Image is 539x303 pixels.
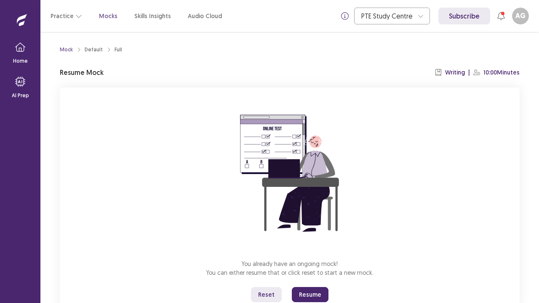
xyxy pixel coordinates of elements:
[134,12,171,21] a: Skills Insights
[99,12,117,21] a: Mocks
[292,287,328,302] button: Resume
[445,68,465,77] p: Writing
[483,68,520,77] p: 10:00 Minutes
[512,8,529,24] button: AG
[206,259,374,277] p: You already have an ongoing mock! You can either resume that or click reset to start a new mock.
[251,287,282,302] button: Reset
[468,68,470,77] p: |
[51,8,82,24] button: Practice
[438,8,490,24] a: Subscribe
[214,98,366,249] img: attend-mock
[60,46,122,53] nav: breadcrumb
[85,46,103,53] div: Default
[13,57,28,65] p: Home
[115,46,122,53] div: Full
[337,8,352,24] button: info
[60,46,73,53] a: Mock
[188,12,222,21] a: Audio Cloud
[361,8,414,24] div: PTE Study Centre
[60,67,104,77] p: Resume Mock
[12,92,29,99] p: AI Prep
